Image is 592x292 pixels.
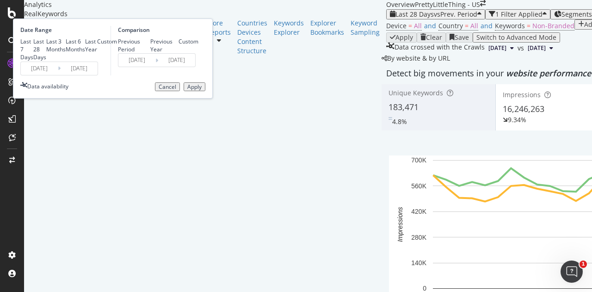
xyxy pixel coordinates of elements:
span: 2025 Sep. 13th [528,44,546,52]
div: Last 6 Months [66,37,85,53]
div: Date Range [20,26,108,34]
button: Last 28 DaysvsPrev. Period [386,9,485,19]
button: [DATE] [485,43,518,54]
span: Device [386,21,407,30]
a: Keyword Sampling [351,19,380,37]
input: Start Date [21,62,58,75]
button: Apply [386,32,417,43]
span: vs [518,43,524,53]
span: Segments [561,10,592,19]
span: All [414,21,422,30]
span: All [470,21,478,30]
span: 1 [580,261,587,268]
div: 9.34% [508,115,526,124]
span: = [408,21,412,30]
div: Data crossed with the Crawls [395,43,485,54]
button: Clear [417,32,446,43]
div: Last 7 Days [20,37,33,61]
span: = [527,21,530,30]
text: 420K [411,208,426,215]
input: End Date [158,54,195,67]
button: Switch to Advanced Mode [473,32,560,43]
div: RealKeywords [24,9,386,19]
text: 700K [411,156,426,164]
img: Equal [388,117,392,120]
div: Apply [395,34,413,41]
input: Start Date [118,54,155,67]
div: legacy label [382,54,450,63]
span: and [424,21,436,30]
a: Content [237,37,267,46]
div: Cancel [159,84,176,90]
div: Custom [97,37,117,45]
span: vs Prev. Period [434,10,477,19]
div: Comparison [118,26,198,34]
button: Save [446,32,473,43]
span: Last 28 Days [395,10,434,19]
a: More Reports [207,19,231,37]
span: = [465,21,469,30]
button: Apply [184,82,205,92]
span: Country [438,21,463,30]
text: 0 [423,285,426,292]
span: Impressions [503,90,541,99]
span: 2025 Oct. 11th [488,44,506,52]
div: Custom [179,37,198,45]
button: Cancel [155,82,180,92]
span: and [481,21,493,30]
text: 560K [411,182,426,190]
text: 140K [411,259,426,267]
button: [DATE] [524,43,557,54]
span: 16,246,263 [503,103,544,114]
div: Last 28 Days [33,37,46,61]
div: 1 Filter Applied [495,11,543,18]
a: Countries [237,19,267,28]
div: Save [455,34,469,41]
div: Previous Year [150,37,179,53]
text: 280K [411,234,426,241]
a: Devices [237,28,267,37]
input: End Date [61,62,98,75]
div: Data availability [27,82,68,90]
span: Non-Branded [532,21,574,30]
a: Explorer Bookmarks [310,19,344,37]
a: Structure [237,46,267,56]
span: website performance [506,68,591,79]
div: Last Year [85,37,97,53]
iframe: Intercom live chat [561,261,583,283]
div: 4.8% [392,117,407,126]
span: Keywords [495,21,525,30]
div: Apply [187,84,202,90]
div: Clear [426,34,442,41]
div: Switch to Advanced Mode [476,34,556,41]
span: 183,471 [388,101,419,112]
span: By website & by URL [387,54,450,62]
a: Keywords Explorer [274,19,304,37]
div: Previous Period [118,37,150,53]
button: 1 Filter Applied [485,9,550,19]
span: Unique Keywords [388,88,443,97]
div: Last 3 Months [46,37,66,53]
text: Impressions [396,207,404,242]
